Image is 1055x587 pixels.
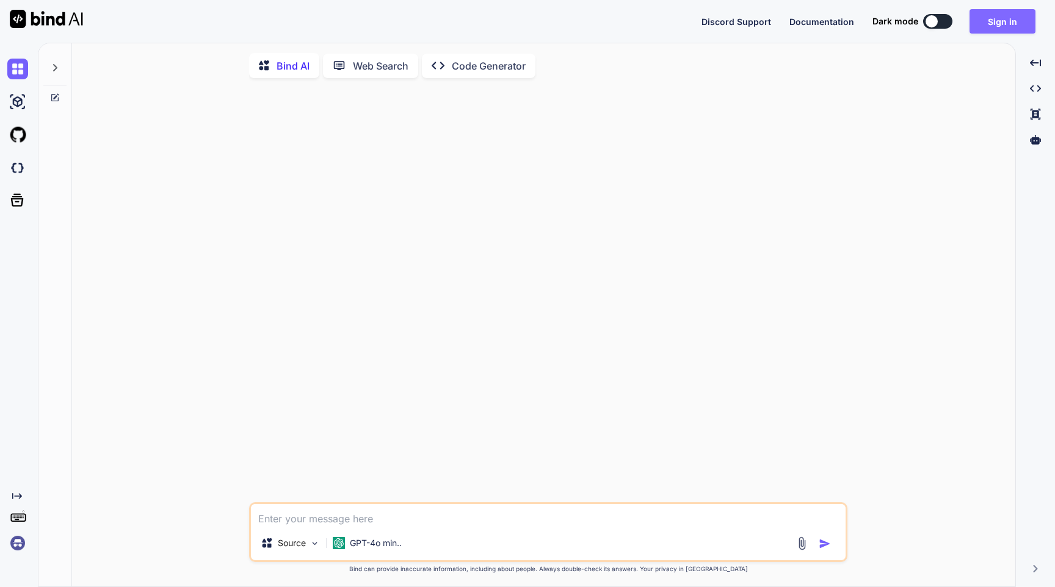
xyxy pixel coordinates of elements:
[7,92,28,112] img: ai-studio
[7,533,28,553] img: signin
[310,538,320,549] img: Pick Models
[277,59,310,73] p: Bind AI
[452,59,526,73] p: Code Generator
[970,9,1035,34] button: Sign in
[350,537,402,549] p: GPT-4o min..
[789,16,854,27] span: Documentation
[795,536,809,550] img: attachment
[702,16,771,27] span: Discord Support
[7,157,28,178] img: darkCloudIdeIcon
[333,537,345,549] img: GPT-4o mini
[278,537,306,549] p: Source
[10,10,83,28] img: Bind AI
[249,564,847,574] p: Bind can provide inaccurate information, including about people. Always double-check its answers....
[872,15,918,27] span: Dark mode
[819,538,831,550] img: icon
[7,124,28,145] img: githubLight
[7,59,28,79] img: chat
[353,59,408,73] p: Web Search
[789,15,854,28] button: Documentation
[702,15,771,28] button: Discord Support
